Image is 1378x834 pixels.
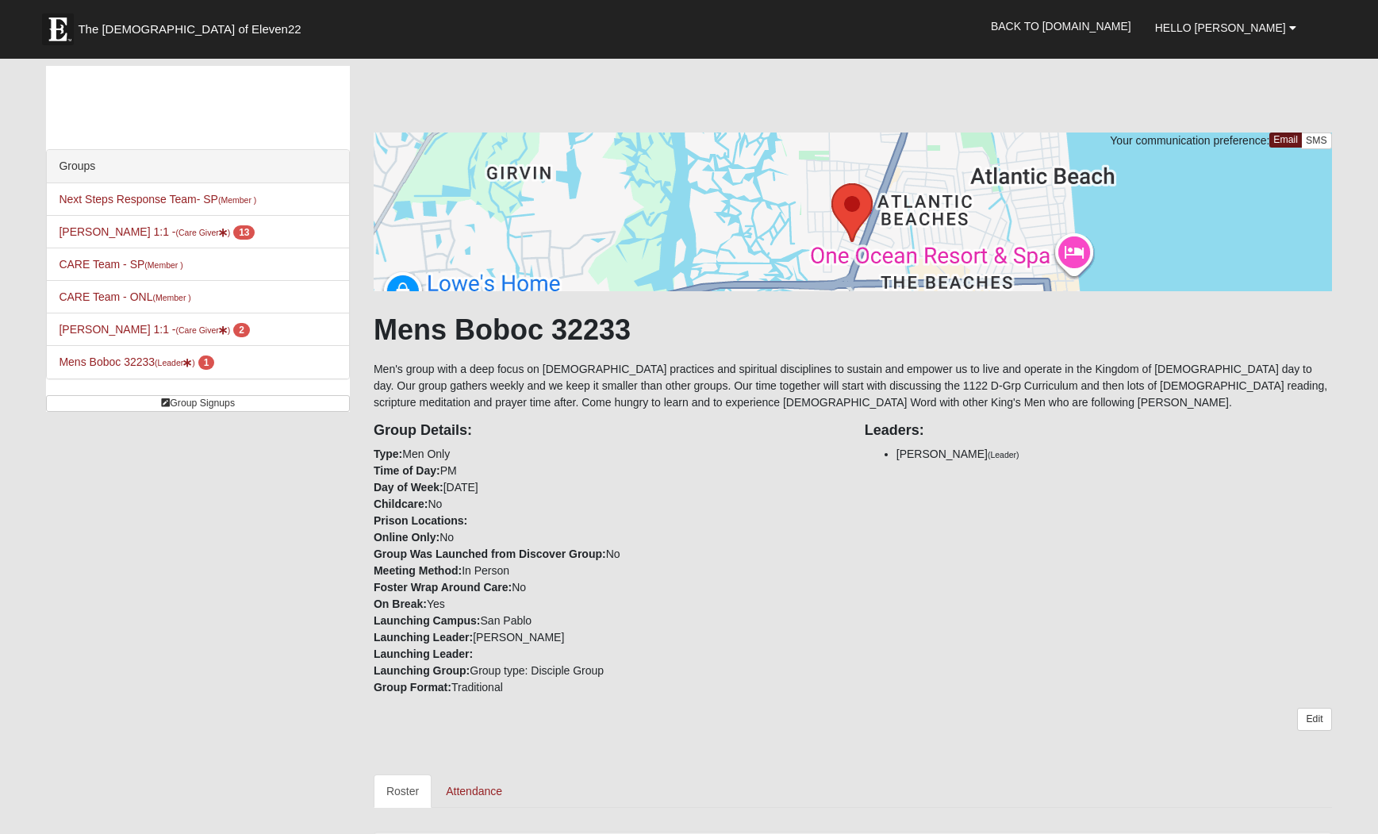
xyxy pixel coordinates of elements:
a: The [DEMOGRAPHIC_DATA] of Eleven22 [34,6,351,45]
span: number of pending members [198,356,215,370]
small: (Member ) [152,293,190,302]
a: SMS [1301,133,1332,149]
strong: Online Only: [374,531,440,544]
small: (Care Giver ) [175,228,230,237]
a: [PERSON_NAME] 1:1 -(Care Giver) 2 [59,323,249,336]
a: Email [1269,133,1302,148]
img: Eleven22 logo [42,13,74,45]
h4: Group Details: [374,422,841,440]
small: (Leader) [988,450,1019,459]
strong: On Break: [374,598,427,610]
a: Attendance [433,774,515,808]
span: Hello [PERSON_NAME] [1155,21,1286,34]
strong: Launching Leader: [374,648,473,660]
small: (Leader ) [155,358,195,367]
strong: Launching Campus: [374,614,481,627]
small: (Care Giver ) [175,325,230,335]
a: Edit [1297,708,1331,731]
a: CARE Team - SP(Member ) [59,258,182,271]
strong: Time of Day: [374,464,440,477]
span: number of pending members [233,225,255,240]
span: The [DEMOGRAPHIC_DATA] of Eleven22 [78,21,301,37]
a: Group Signups [46,395,350,412]
small: (Member ) [144,260,182,270]
span: number of pending members [233,323,250,337]
h1: Mens Boboc 32233 [374,313,1332,347]
strong: Meeting Method: [374,564,462,577]
li: [PERSON_NAME] [896,446,1332,463]
strong: Prison Locations: [374,514,467,527]
strong: Day of Week: [374,481,443,494]
strong: Launching Group: [374,664,470,677]
a: Hello [PERSON_NAME] [1143,8,1308,48]
span: Your communication preference: [1110,134,1269,147]
strong: Launching Leader: [374,631,473,644]
strong: Type: [374,448,402,460]
strong: Foster Wrap Around Care: [374,581,512,594]
strong: Group Was Launched from Discover Group: [374,548,606,560]
strong: Group Format: [374,681,451,694]
a: Next Steps Response Team- SP(Member ) [59,193,256,206]
strong: Childcare: [374,498,428,510]
h4: Leaders: [865,422,1332,440]
a: [PERSON_NAME] 1:1 -(Care Giver) 13 [59,225,255,238]
div: Men Only PM [DATE] No No No In Person No Yes San Pablo [PERSON_NAME] Group type: Disciple Group T... [362,411,853,696]
a: Roster [374,774,432,808]
div: Groups [47,150,349,183]
a: Mens Boboc 32233(Leader) 1 [59,356,214,368]
a: Back to [DOMAIN_NAME] [979,6,1143,46]
small: (Member ) [218,195,256,205]
a: CARE Team - ONL(Member ) [59,290,190,303]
